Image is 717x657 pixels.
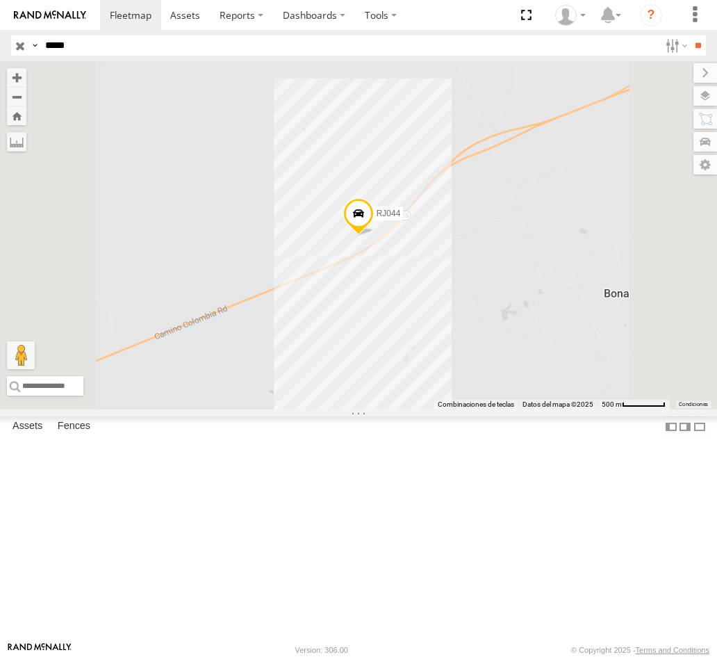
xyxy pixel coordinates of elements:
div: Josue Jimenez [550,5,591,26]
button: Zoom out [7,87,26,106]
label: Assets [6,417,49,437]
button: Combinaciones de teclas [438,400,514,409]
label: Search Query [29,35,40,56]
label: Dock Summary Table to the Right [678,416,692,437]
button: Zoom Home [7,106,26,125]
img: rand-logo.svg [14,10,86,20]
div: Version: 306.00 [295,646,348,654]
span: RJ044 [377,209,401,218]
button: Escala del mapa: 500 m por 59 píxeles [597,400,670,409]
div: © Copyright 2025 - [571,646,709,654]
label: Measure [7,132,26,152]
i: ? [640,4,662,26]
label: Map Settings [693,155,717,175]
a: Terms and Conditions [636,646,709,654]
a: Condiciones (se abre en una nueva pestaña) [679,402,708,407]
label: Search Filter Options [660,35,690,56]
span: 500 m [602,400,622,408]
button: Zoom in [7,68,26,87]
label: Hide Summary Table [693,416,707,437]
label: Dock Summary Table to the Left [664,416,678,437]
label: Fences [51,417,97,437]
button: Arrastra el hombrecito naranja al mapa para abrir Street View [7,341,35,369]
a: Visit our Website [8,643,72,657]
span: Datos del mapa ©2025 [522,400,593,408]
